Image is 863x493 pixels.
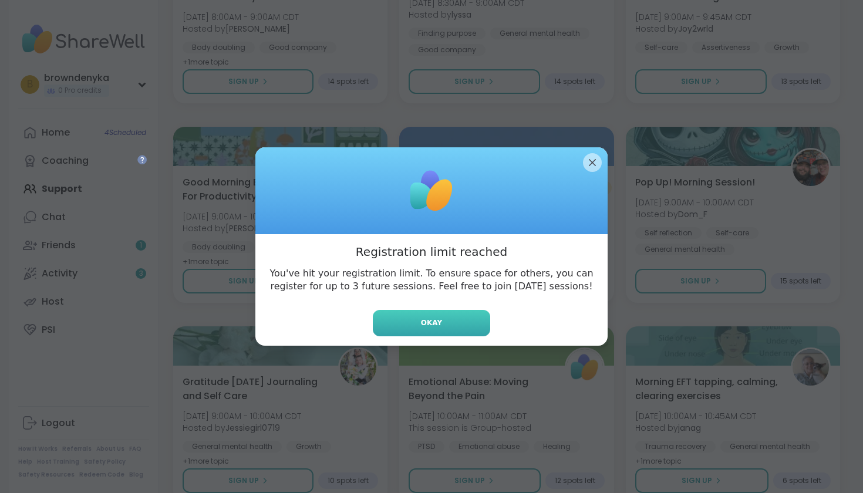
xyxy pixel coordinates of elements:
[265,267,598,293] p: You've hit your registration limit. To ensure space for others, you can register for up to 3 futu...
[137,155,147,164] iframe: Spotlight
[373,310,490,336] button: Okay
[421,318,442,328] span: Okay
[402,161,461,220] img: ShareWell Logomark
[356,244,507,260] h3: Registration limit reached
